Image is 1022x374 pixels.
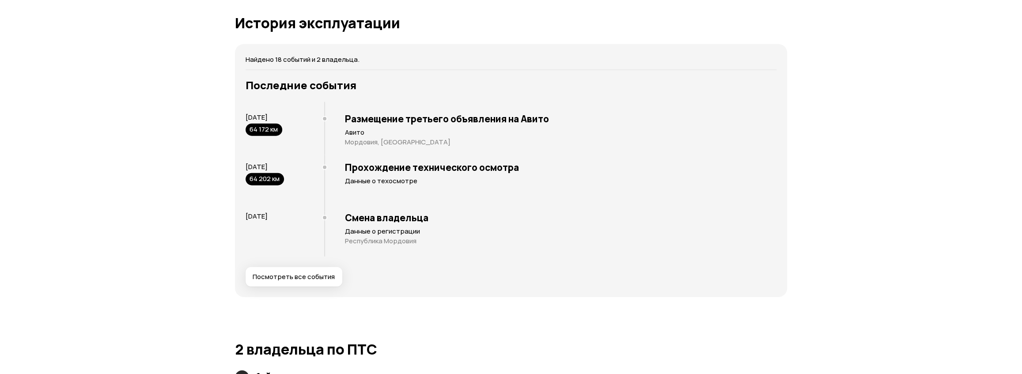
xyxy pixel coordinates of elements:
p: Найдено 18 событий и 2 владельца. [246,55,776,64]
div: 64 202 км [246,173,284,185]
span: [DATE] [246,113,268,122]
h3: Размещение третьего объявления на Авито [345,113,776,125]
h1: История эксплуатации [235,15,787,31]
h3: Смена владельца [345,212,776,223]
p: Авито [345,128,776,137]
button: Посмотреть все события [246,267,342,287]
span: [DATE] [246,212,268,221]
div: 64 172 км [246,124,282,136]
p: Данные о техосмотре [345,177,776,185]
span: Посмотреть все события [253,272,335,281]
h1: 2 владельца по ПТС [235,341,787,357]
p: Мордовия, [GEOGRAPHIC_DATA] [345,138,776,147]
p: Данные о регистрации [345,227,776,236]
h3: Прохождение технического осмотра [345,162,776,173]
p: Республика Мордовия [345,237,776,246]
span: [DATE] [246,162,268,171]
h3: Последние события [246,79,776,91]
